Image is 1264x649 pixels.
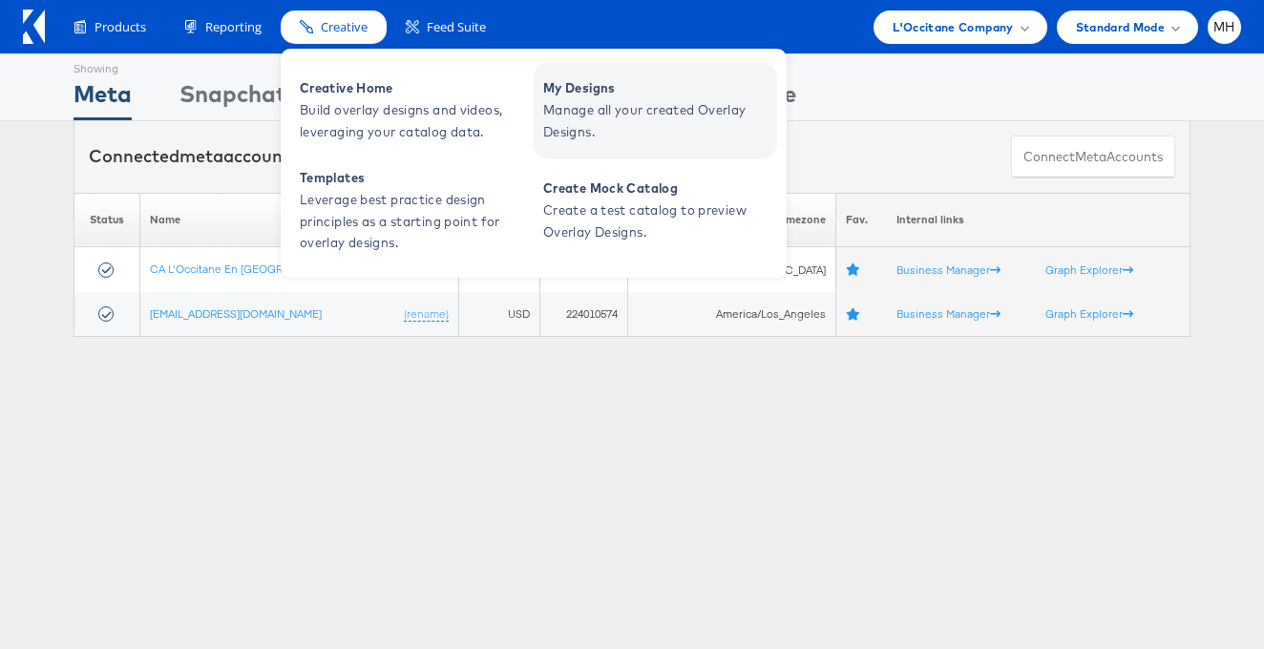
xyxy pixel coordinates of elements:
a: Graph Explorer [1045,306,1133,321]
a: [EMAIL_ADDRESS][DOMAIN_NAME] [150,306,322,321]
div: Meta [74,77,132,120]
div: Snapchat [179,77,286,120]
a: (rename) [404,306,449,323]
th: Name [140,193,459,247]
td: 224010574 [540,292,627,337]
span: meta [179,145,223,167]
span: Create a test catalog to preview Overlay Designs. [543,199,772,243]
a: Create Mock Catalog Create a test catalog to preview Overlay Designs. [534,163,777,259]
span: Standard Mode [1076,17,1165,37]
td: USD [459,292,540,337]
th: Status [74,193,140,247]
span: Manage all your created Overlay Designs. [543,99,772,143]
span: MH [1213,21,1235,33]
span: Build overlay designs and videos, leveraging your catalog data. [300,99,529,143]
a: My Designs Manage all your created Overlay Designs. [534,63,777,158]
span: Feed Suite [427,18,486,36]
a: Business Manager [896,262,1001,277]
span: My Designs [543,77,772,99]
a: Templates Leverage best practice design principles as a starting point for overlay designs. [290,163,534,259]
div: Connected accounts [89,144,299,169]
span: meta [1075,148,1106,166]
span: Creative [321,18,368,36]
span: Templates [300,167,529,189]
span: Leverage best practice design principles as a starting point for overlay designs. [300,189,529,254]
div: Showing [74,54,132,77]
a: Business Manager [896,306,1001,321]
button: ConnectmetaAccounts [1011,136,1175,178]
td: America/Los_Angeles [627,292,836,337]
a: CA L'Occitane En [GEOGRAPHIC_DATA] [150,262,348,276]
span: Creative Home [300,77,529,99]
span: L'Occitane Company [893,17,1013,37]
span: Create Mock Catalog [543,178,772,199]
span: Reporting [205,18,262,36]
a: Creative Home Build overlay designs and videos, leveraging your catalog data. [290,63,534,158]
a: Graph Explorer [1045,262,1133,277]
span: Products [95,18,146,36]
